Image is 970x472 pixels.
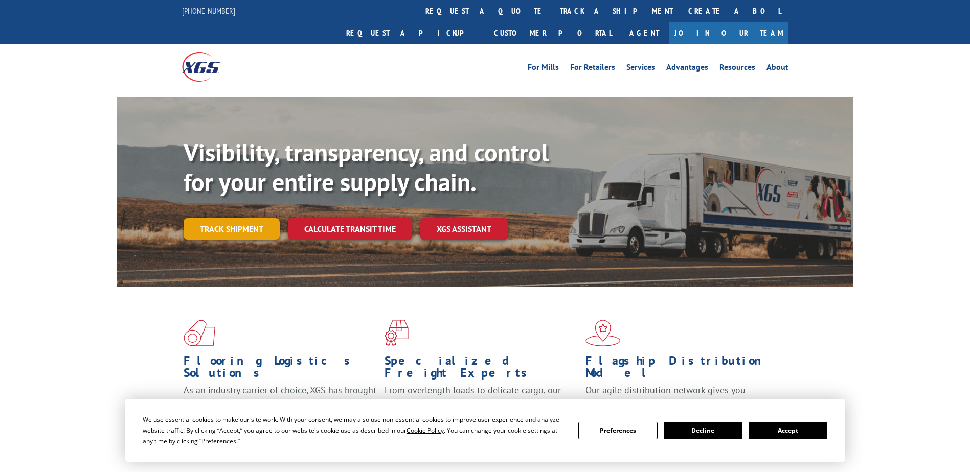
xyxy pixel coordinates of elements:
a: Agent [619,22,669,44]
b: Visibility, transparency, and control for your entire supply chain. [184,136,549,198]
h1: Flooring Logistics Solutions [184,355,377,384]
a: About [766,63,788,75]
span: Cookie Policy [407,426,444,435]
img: xgs-icon-total-supply-chain-intelligence-red [184,320,215,346]
a: XGS ASSISTANT [420,218,508,240]
span: As an industry carrier of choice, XGS has brought innovation and dedication to flooring logistics... [184,384,376,420]
a: Customer Portal [486,22,619,44]
span: Preferences [201,437,236,445]
a: Track shipment [184,218,280,240]
h1: Specialized Freight Experts [385,355,578,384]
img: xgs-icon-focused-on-flooring-red [385,320,409,346]
a: [PHONE_NUMBER] [182,6,235,16]
button: Accept [749,422,827,439]
a: For Retailers [570,63,615,75]
div: Cookie Consent Prompt [125,399,845,462]
a: Advantages [666,63,708,75]
h1: Flagship Distribution Model [585,355,779,384]
button: Decline [664,422,742,439]
img: xgs-icon-flagship-distribution-model-red [585,320,621,346]
button: Preferences [578,422,657,439]
a: Join Our Team [669,22,788,44]
a: Resources [719,63,755,75]
a: Calculate transit time [288,218,412,240]
a: For Mills [528,63,559,75]
a: Request a pickup [339,22,486,44]
span: Our agile distribution network gives you nationwide inventory management on demand. [585,384,774,408]
a: Services [626,63,655,75]
p: From overlength loads to delicate cargo, our experienced staff knows the best way to move your fr... [385,384,578,430]
div: We use essential cookies to make our site work. With your consent, we may also use non-essential ... [143,414,566,446]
